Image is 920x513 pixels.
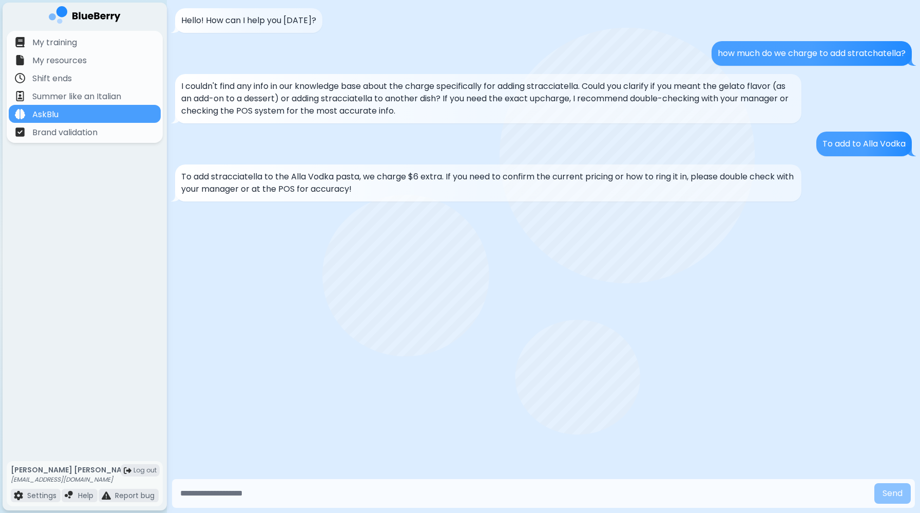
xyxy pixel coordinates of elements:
p: how much do we charge to add stratchatella? [718,47,906,60]
img: company logo [49,6,121,27]
img: file icon [65,491,74,500]
img: file icon [15,37,25,47]
p: To add to Alla Vodka [822,138,906,150]
p: My resources [32,54,87,67]
p: [EMAIL_ADDRESS][DOMAIN_NAME] [11,475,136,484]
img: file icon [15,55,25,65]
span: Log out [133,466,157,474]
img: file icon [15,109,25,119]
p: [PERSON_NAME] [PERSON_NAME] [11,465,136,474]
img: file icon [102,491,111,500]
button: Send [874,483,911,504]
p: Brand validation [32,126,98,139]
p: Shift ends [32,72,72,85]
p: Settings [27,491,56,500]
img: file icon [15,91,25,101]
img: logout [124,467,131,474]
img: file icon [14,491,23,500]
p: Summer like an Italian [32,90,121,103]
p: Hello! How can I help you [DATE]? [181,14,316,27]
p: Help [78,491,93,500]
img: file icon [15,73,25,83]
img: file icon [15,127,25,137]
p: Report bug [115,491,155,500]
p: My training [32,36,77,49]
p: AskBlu [32,108,59,121]
p: To add stracciatella to the Alla Vodka pasta, we charge $6 extra. If you need to confirm the curr... [181,171,795,195]
p: I couldn't find any info in our knowledge base about the charge specifically for adding stracciat... [181,80,795,117]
